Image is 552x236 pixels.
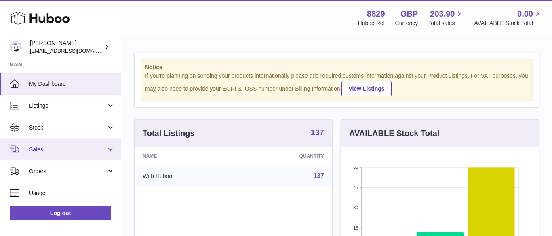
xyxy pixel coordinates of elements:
[313,172,324,179] a: 137
[341,81,391,96] a: View Listings
[428,19,464,27] span: Total sales
[474,19,542,27] span: AVAILABLE Stock Total
[400,9,418,19] strong: GBP
[29,102,106,110] span: Listings
[135,147,239,166] th: Name
[30,39,103,55] div: [PERSON_NAME]
[353,225,358,230] text: 15
[29,189,115,197] span: Usage
[10,206,111,220] a: Log out
[143,128,195,139] h3: Total Listings
[29,80,115,88] span: My Dashboard
[239,147,332,166] th: Quantity
[367,9,385,19] strong: 8829
[430,9,455,19] span: 203.90
[353,165,358,170] text: 60
[353,185,358,190] text: 45
[29,146,106,153] span: Sales
[135,166,239,187] td: With Huboo
[145,64,528,71] strong: Notice
[311,128,324,138] a: 137
[29,168,106,175] span: Orders
[474,9,542,27] a: 0.00 AVAILABLE Stock Total
[428,9,464,27] a: 203.90 Total sales
[349,128,439,139] h3: AVAILABLE Stock Total
[358,19,385,27] div: Huboo Ref
[311,128,324,136] strong: 137
[395,19,418,27] div: Currency
[517,9,533,19] span: 0.00
[10,41,22,53] img: commandes@kpmatech.com
[30,47,119,54] span: [EMAIL_ADDRESS][DOMAIN_NAME]
[29,124,106,132] span: Stock
[353,205,358,210] text: 30
[145,72,528,96] div: If you're planning on sending your products internationally please add required customs informati...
